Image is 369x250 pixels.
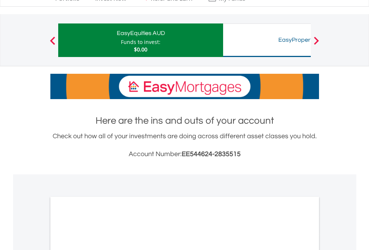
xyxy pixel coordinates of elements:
div: Check out how all of your investments are doing across different asset classes you hold. [50,131,319,159]
h3: Account Number: [50,149,319,159]
h1: Here are the ins and outs of your account [50,114,319,127]
button: Next [309,40,324,48]
img: EasyMortage Promotion Banner [50,74,319,99]
div: Funds to invest: [121,38,160,46]
div: EasyEquities AUD [63,28,219,38]
button: Previous [45,40,60,48]
span: $0.00 [134,46,147,53]
span: EE544624-2835515 [182,151,241,158]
